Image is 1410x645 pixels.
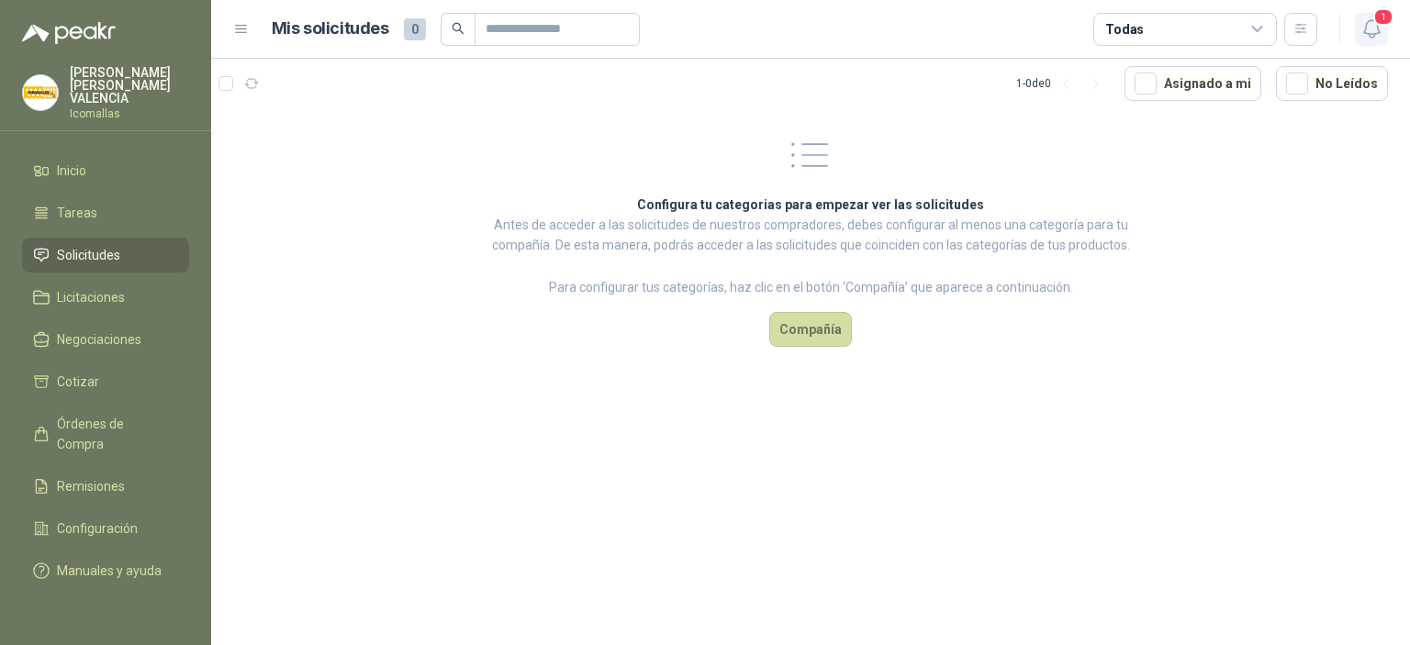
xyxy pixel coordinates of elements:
[1125,66,1261,101] button: Asignado a mi
[22,238,189,272] a: Solicitudes
[57,561,162,581] span: Manuales y ayuda
[57,329,141,350] span: Negociaciones
[22,195,189,230] a: Tareas
[769,312,852,347] button: Compañía
[70,108,189,119] p: Icomallas
[490,277,1131,297] p: Para configurar tus categorías, haz clic en el botón ‘Compañía’ que aparece a continuación.
[22,406,189,462] a: Órdenes de Compra
[272,16,389,42] h1: Mis solicitudes
[57,203,97,223] span: Tareas
[452,22,464,35] span: search
[1355,13,1388,46] button: 1
[22,553,189,588] a: Manuales y ayuda
[22,511,189,546] a: Configuración
[1276,66,1388,101] button: No Leídos
[22,153,189,188] a: Inicio
[57,287,125,307] span: Licitaciones
[1373,8,1393,26] span: 1
[404,18,426,40] span: 0
[22,322,189,357] a: Negociaciones
[22,469,189,504] a: Remisiones
[70,66,189,105] p: [PERSON_NAME] [PERSON_NAME] VALENCIA
[57,245,120,265] span: Solicitudes
[1105,19,1144,39] div: Todas
[1016,69,1110,98] div: 1 - 0 de 0
[23,75,58,110] img: Company Logo
[22,22,116,44] img: Logo peakr
[57,518,138,539] span: Configuración
[490,195,1131,215] h2: Configura tu categorias para empezar ver las solicitudes
[22,364,189,399] a: Cotizar
[57,476,125,496] span: Remisiones
[57,414,172,454] span: Órdenes de Compra
[57,372,99,392] span: Cotizar
[57,161,86,181] span: Inicio
[22,280,189,315] a: Licitaciones
[490,215,1131,255] p: Antes de acceder a las solicitudes de nuestros compradores, debes configurar al menos una categor...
